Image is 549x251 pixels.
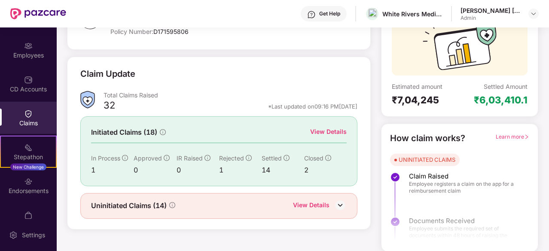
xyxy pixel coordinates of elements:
span: D171595806 [153,28,189,35]
div: Settled Amount [484,82,528,91]
img: New Pazcare Logo [10,8,66,19]
img: svg+xml;base64,PHN2ZyBpZD0iQ0RfQWNjb3VudHMiIGRhdGEtbmFtZT0iQ0QgQWNjb3VudHMiIHhtbG5zPSJodHRwOi8vd3... [24,76,33,84]
div: 1 [219,165,262,175]
div: Claim Update [80,67,135,81]
div: Total Claims Raised [104,91,357,99]
div: View Details [310,127,347,136]
div: ₹7,04,245 [392,94,460,106]
img: ClaimsSummaryIcon [80,91,95,109]
img: svg+xml;base64,PHN2ZyBpZD0iU2V0dGluZy0yMHgyMCIgeG1sbnM9Imh0dHA6Ly93d3cudzMub3JnLzIwMDAvc3ZnIiB3aW... [9,231,18,239]
img: svg+xml;base64,PHN2ZyBpZD0iQ2xhaW0iIHhtbG5zPSJodHRwOi8vd3d3LnczLm9yZy8yMDAwL3N2ZyIgd2lkdGg9IjIwIi... [24,109,33,118]
span: Rejected [219,154,244,162]
div: 2 [304,165,347,175]
div: Get Help [319,10,340,17]
img: svg+xml;base64,PHN2ZyB3aWR0aD0iMTcyIiBoZWlnaHQ9IjExMyIgdmlld0JveD0iMCAwIDE3MiAxMTMiIGZpbGw9Im5vbm... [423,22,497,76]
span: Settled [262,154,282,162]
div: *Last updated on 09:16 PM[DATE] [268,103,357,110]
div: How claim works? [390,132,465,145]
span: Initiated Claims (18) [91,127,157,138]
span: In Process [91,154,120,162]
div: Estimated amount [392,82,460,91]
span: info-circle [169,202,175,208]
img: svg+xml;base64,PHN2ZyBpZD0iRHJvcGRvd24tMzJ4MzIiIHhtbG5zPSJodHRwOi8vd3d3LnczLm9yZy8yMDAwL3N2ZyIgd2... [530,10,537,17]
div: Policy Number: [110,27,275,36]
span: Employee registers a claim on the app for a reimbursement claim [409,181,521,194]
span: info-circle [160,129,166,135]
div: 0 [134,165,176,175]
span: info-circle [246,155,252,161]
img: download%20(2).png [368,9,377,19]
span: Approved [134,154,162,162]
div: 32 [104,99,115,114]
img: svg+xml;base64,PHN2ZyB4bWxucz0iaHR0cDovL3d3dy53My5vcmcvMjAwMC9zdmciIHdpZHRoPSIyMSIgaGVpZ2h0PSIyMC... [24,143,33,152]
div: ₹6,03,410.1 [474,94,528,106]
div: 14 [262,165,304,175]
span: info-circle [284,155,290,161]
span: Claim Raised [409,172,521,181]
div: Admin [461,15,521,21]
img: svg+xml;base64,PHN2ZyBpZD0iRW5kb3JzZW1lbnRzIiB4bWxucz0iaHR0cDovL3d3dy53My5vcmcvMjAwMC9zdmciIHdpZH... [24,177,33,186]
img: svg+xml;base64,PHN2ZyBpZD0iSGVscC0zMngzMiIgeG1sbnM9Imh0dHA6Ly93d3cudzMub3JnLzIwMDAvc3ZnIiB3aWR0aD... [307,10,316,19]
div: 0 [177,165,219,175]
span: Learn more [496,133,529,140]
img: svg+xml;base64,PHN2ZyBpZD0iTXlfT3JkZXJzIiBkYXRhLW5hbWU9Ik15IE9yZGVycyIgeG1sbnM9Imh0dHA6Ly93d3cudz... [24,211,33,220]
span: info-circle [122,155,128,161]
div: Stepathon [1,153,56,161]
div: [PERSON_NAME] [PERSON_NAME] [461,6,521,15]
img: DownIcon [334,199,347,212]
span: info-circle [164,155,170,161]
span: right [524,134,529,139]
div: White Rivers Media Solutions Private Limited [382,10,442,18]
img: svg+xml;base64,PHN2ZyBpZD0iRW1wbG95ZWVzIiB4bWxucz0iaHR0cDovL3d3dy53My5vcmcvMjAwMC9zdmciIHdpZHRoPS... [24,42,33,50]
span: info-circle [325,155,331,161]
div: 1 [91,165,134,175]
span: Closed [304,154,323,162]
div: View Details [293,200,329,212]
span: IR Raised [177,154,203,162]
div: Settings [19,231,48,239]
img: svg+xml;base64,PHN2ZyBpZD0iU3RlcC1Eb25lLTMyeDMyIiB4bWxucz0iaHR0cDovL3d3dy53My5vcmcvMjAwMC9zdmciIH... [390,172,400,182]
span: info-circle [204,155,210,161]
div: New Challenge [10,163,46,170]
span: Uninitiated Claims (14) [91,200,167,211]
div: UNINITIATED CLAIMS [399,155,455,164]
